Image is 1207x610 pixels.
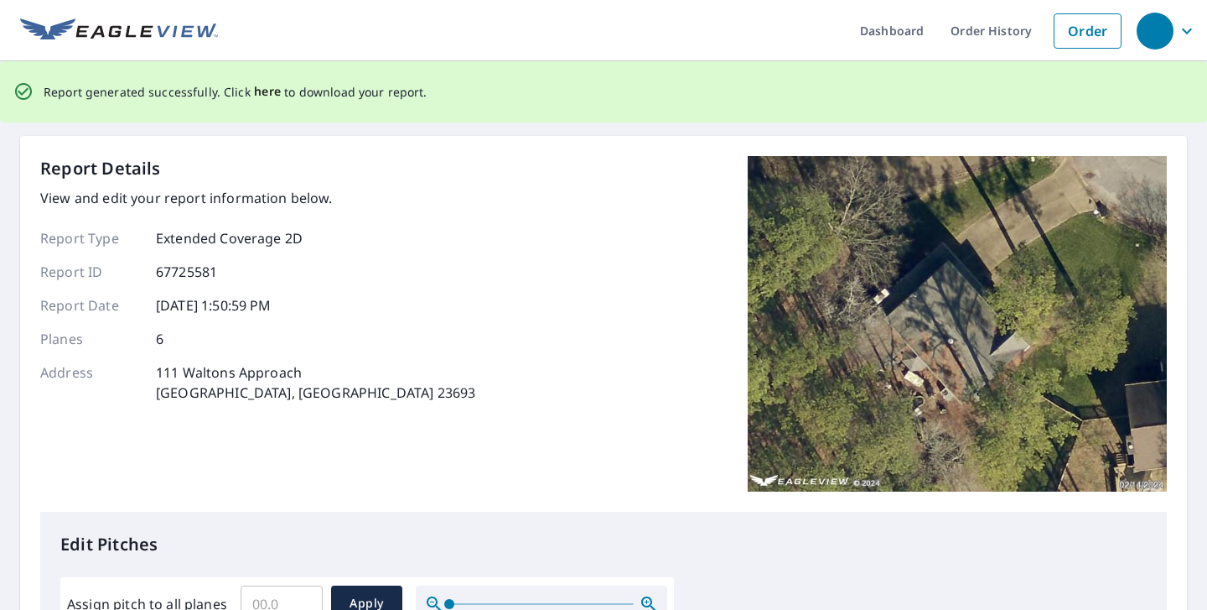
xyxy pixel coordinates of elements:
p: Report ID [40,262,141,282]
p: 111 Waltons Approach [GEOGRAPHIC_DATA], [GEOGRAPHIC_DATA] 23693 [156,362,475,403]
p: Report generated successfully. Click to download your report. [44,81,427,102]
a: Order [1054,13,1122,49]
p: 6 [156,329,163,349]
p: View and edit your report information below. [40,188,475,208]
img: Top image [748,156,1167,492]
p: Extended Coverage 2D [156,228,303,248]
p: Report Date [40,295,141,315]
p: 67725581 [156,262,217,282]
p: [DATE] 1:50:59 PM [156,295,272,315]
button: here [254,81,282,102]
img: EV Logo [20,18,218,44]
p: Report Details [40,156,161,181]
p: Edit Pitches [60,532,1147,557]
p: Report Type [40,228,141,248]
p: Planes [40,329,141,349]
p: Address [40,362,141,403]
